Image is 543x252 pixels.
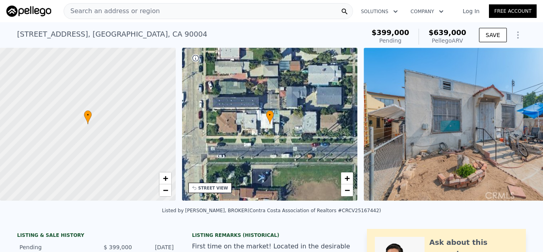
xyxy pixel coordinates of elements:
span: $ 399,000 [104,244,132,250]
div: Pending [19,243,90,251]
span: − [163,185,168,195]
div: [STREET_ADDRESS] , [GEOGRAPHIC_DATA] , CA 90004 [17,29,208,40]
span: $639,000 [429,28,466,37]
div: Pellego ARV [429,37,466,45]
a: Zoom out [159,184,171,196]
button: Solutions [355,4,404,19]
span: + [345,173,350,183]
span: Search an address or region [64,6,160,16]
div: STREET VIEW [198,185,228,191]
a: Zoom in [341,172,353,184]
div: • [266,110,274,124]
button: Show Options [510,27,526,43]
span: + [163,173,168,183]
div: Listed by [PERSON_NAME], BROKER (Contra Costa Association of Realtors #CRCV25167442) [162,208,381,213]
div: Pending [372,37,409,45]
button: SAVE [479,28,507,42]
div: • [84,110,92,124]
img: Pellego [6,6,51,17]
div: LISTING & SALE HISTORY [17,232,176,240]
span: • [84,111,92,119]
a: Log In [453,7,489,15]
a: Free Account [489,4,537,18]
a: Zoom out [341,184,353,196]
div: [DATE] [138,243,174,251]
span: $399,000 [372,28,409,37]
span: • [266,111,274,119]
div: Listing Remarks (Historical) [192,232,351,238]
button: Company [404,4,450,19]
a: Zoom in [159,172,171,184]
span: − [345,185,350,195]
